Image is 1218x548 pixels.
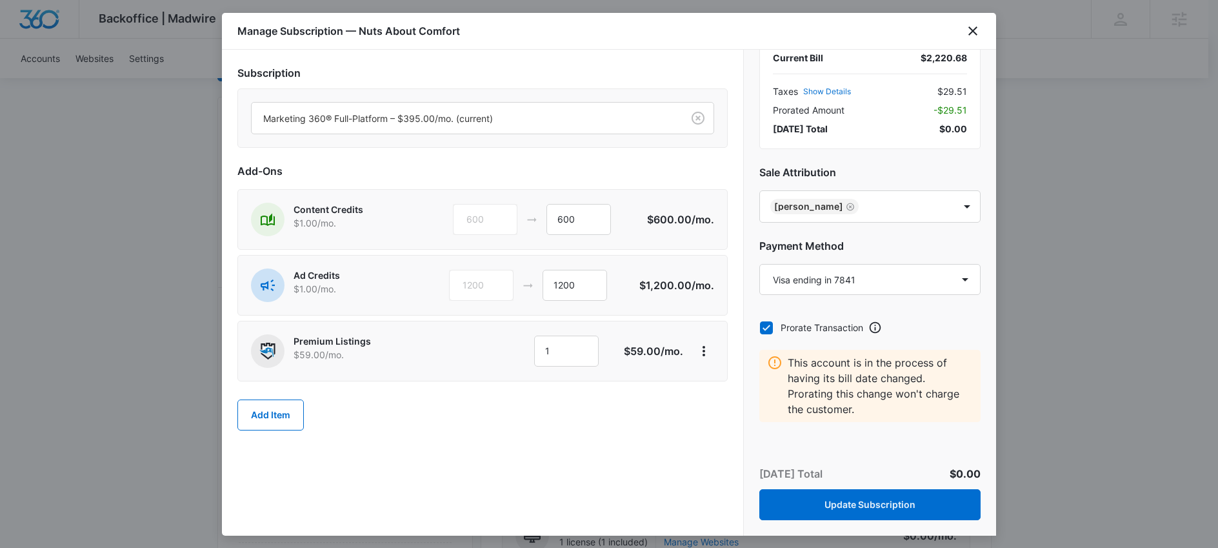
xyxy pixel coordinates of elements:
button: Clear [688,108,708,128]
div: Remove Brandon Henson [843,202,855,211]
h2: Payment Method [759,238,981,254]
span: $0.00 [939,122,967,136]
button: Add Item [237,400,304,431]
img: logo_orange.svg [21,21,31,31]
div: v 4.0.25 [36,21,63,31]
p: $59.00 [623,343,683,359]
span: /mo. [692,213,714,226]
span: Taxes [773,85,798,98]
input: Subscription [263,112,266,125]
input: 1 [534,336,599,367]
p: $1,200.00 [639,278,714,293]
div: Domain: [DOMAIN_NAME] [34,34,142,44]
p: $600.00 [647,212,714,227]
h2: Sale Attribution [759,165,981,180]
img: website_grey.svg [21,34,31,44]
span: /mo. [692,279,714,292]
label: Prorate Transaction [759,321,863,334]
p: Premium Listings [294,334,404,348]
img: tab_domain_overview_orange.svg [35,75,45,85]
span: $29.51 [937,85,967,98]
div: Keywords by Traffic [143,76,217,85]
span: Current Bill [773,52,823,63]
div: $2,220.68 [921,51,967,65]
div: Domain Overview [49,76,115,85]
span: $0.00 [950,467,981,480]
input: 1 [543,270,607,301]
p: Content Credits [294,203,406,216]
button: View More [694,341,714,361]
span: -$29.51 [933,103,967,117]
p: $1.00 /mo. [294,282,406,296]
button: Show Details [803,88,851,96]
p: $59.00 /mo. [294,348,404,361]
p: $1.00 /mo. [294,216,406,230]
div: [PERSON_NAME] [774,202,843,211]
img: tab_keywords_by_traffic_grey.svg [128,75,139,85]
h1: Manage Subscription — Nuts About Comfort [237,23,460,39]
h2: Add-Ons [237,163,728,179]
p: This account is in the process of having its bill date changed. Prorating this change won't charg... [788,355,973,417]
button: close [965,23,981,39]
button: Update Subscription [759,489,981,520]
span: [DATE] Total [773,122,828,136]
span: Prorated Amount [773,103,844,117]
span: /mo. [661,345,683,358]
h2: Subscription [237,65,728,81]
p: Ad Credits [294,269,406,282]
input: 1 [546,204,611,235]
p: [DATE] Total [759,466,823,482]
